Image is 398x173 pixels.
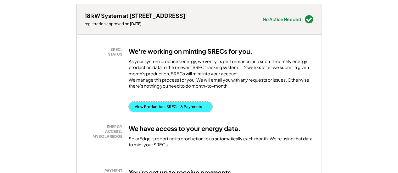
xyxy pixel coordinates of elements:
[129,47,253,55] h3: We're working on minting SRECs for you.
[129,136,314,148] div: SolarEdge is reporting its production to us automatically each month. We're using that data to mi...
[85,12,185,19] div: 18 kW System at [STREET_ADDRESS]
[88,47,122,57] div: SRECs STATUS
[129,102,212,112] button: View Production, SRECs, & Payments →
[85,21,185,26] div: registration approved on [DATE]
[263,17,301,21] div: No Action Needed
[88,124,122,139] div: ENERGY ACCESS: MYSOLAREDGE
[129,124,241,132] h3: We have access to your energy data.
[129,58,314,92] div: As your system produces energy, we verify its performance and submit monthly energy production da...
